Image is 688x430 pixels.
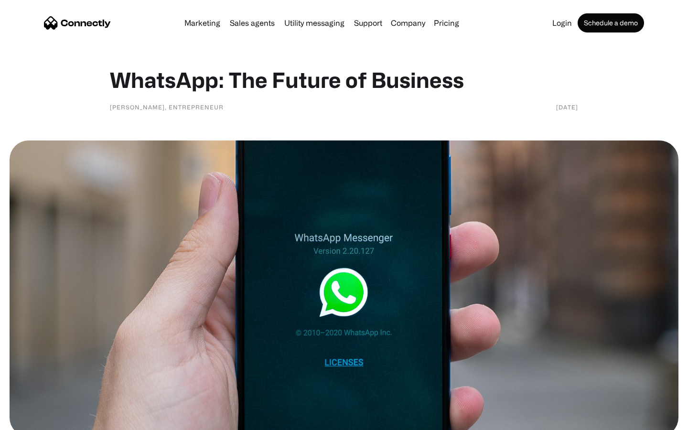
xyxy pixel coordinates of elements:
a: Login [548,19,576,27]
a: Support [350,19,386,27]
a: Schedule a demo [578,13,644,32]
a: Sales agents [226,19,279,27]
aside: Language selected: English [10,413,57,427]
h1: WhatsApp: The Future of Business [110,67,578,93]
a: Marketing [181,19,224,27]
div: [PERSON_NAME], Entrepreneur [110,102,224,112]
ul: Language list [19,413,57,427]
a: Utility messaging [280,19,348,27]
div: [DATE] [556,102,578,112]
div: Company [391,16,425,30]
a: Pricing [430,19,463,27]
